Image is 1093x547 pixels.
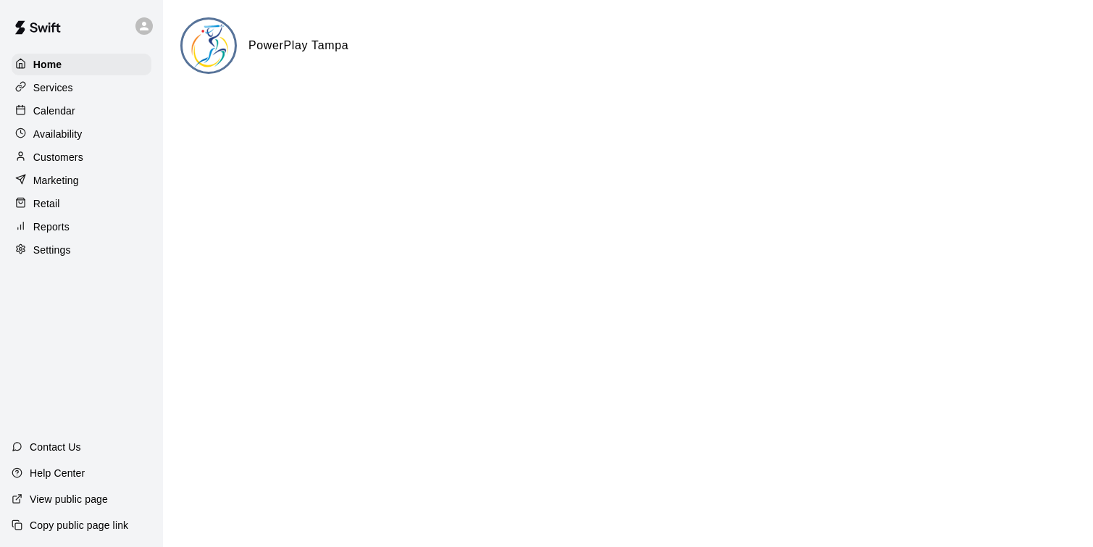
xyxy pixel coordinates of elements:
p: Retail [33,196,60,211]
p: Calendar [33,104,75,118]
p: Marketing [33,173,79,188]
h6: PowerPlay Tampa [248,36,348,55]
a: Home [12,54,151,75]
a: Reports [12,216,151,238]
p: View public page [30,492,108,506]
p: Settings [33,243,71,257]
a: Customers [12,146,151,168]
a: Settings [12,239,151,261]
p: Home [33,57,62,72]
p: Help Center [30,466,85,480]
a: Calendar [12,100,151,122]
a: Retail [12,193,151,214]
p: Reports [33,220,70,234]
img: PowerPlay Tampa logo [183,20,237,74]
p: Customers [33,150,83,164]
p: Contact Us [30,440,81,454]
p: Availability [33,127,83,141]
p: Services [33,80,73,95]
a: Marketing [12,170,151,191]
a: Services [12,77,151,99]
a: Availability [12,123,151,145]
p: Copy public page link [30,518,128,533]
